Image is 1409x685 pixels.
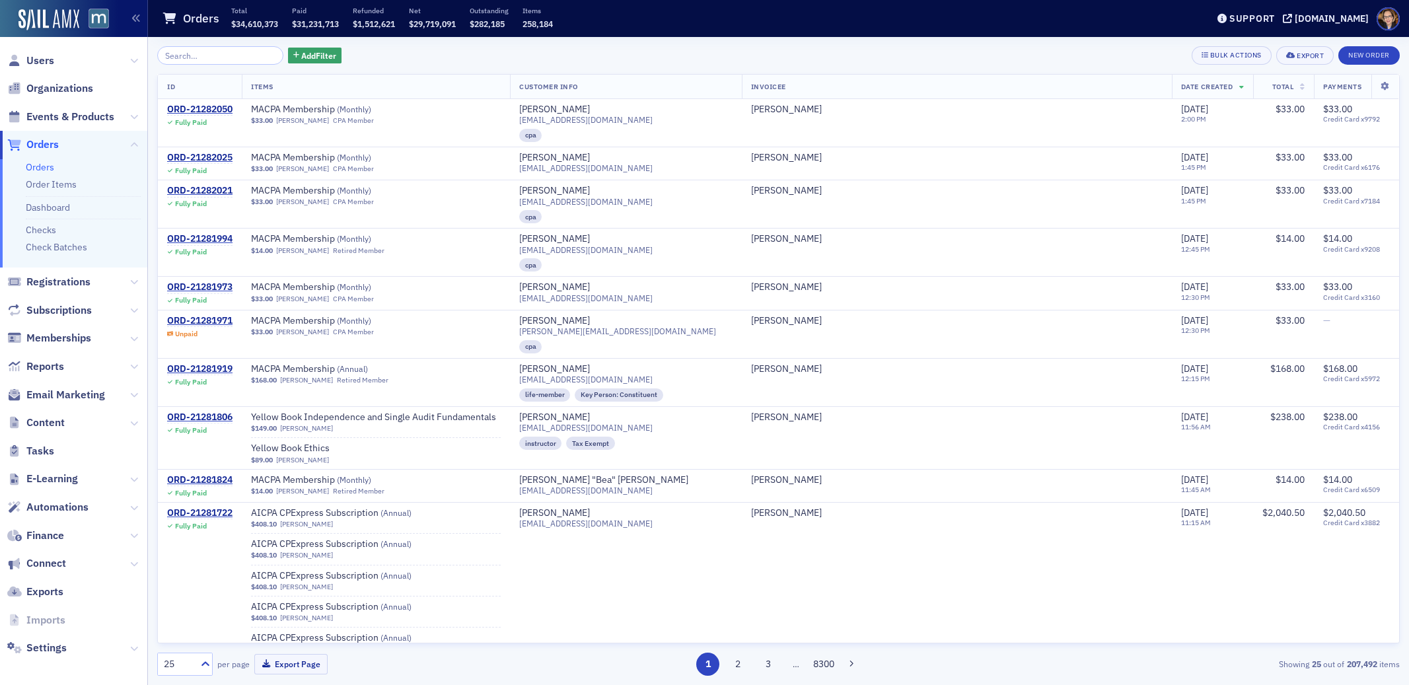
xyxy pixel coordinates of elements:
[523,18,553,29] span: 258,184
[1283,14,1373,23] button: [DOMAIN_NAME]
[751,412,1163,423] span: Tricia Reaver
[167,185,233,197] a: ORD-21282021
[519,375,653,384] span: [EMAIL_ADDRESS][DOMAIN_NAME]
[251,82,273,91] span: Items
[251,412,496,423] a: Yellow Book Independence and Single Audit Fundamentals
[175,378,207,386] div: Fully Paid
[1276,184,1305,196] span: $33.00
[251,104,417,116] span: MACPA Membership
[7,137,59,152] a: Orders
[251,116,273,125] span: $33.00
[751,185,1163,197] span: Kimberly Robertson
[1323,423,1390,431] span: Credit Card x4156
[1181,314,1208,326] span: [DATE]
[280,376,333,384] a: [PERSON_NAME]
[7,500,89,515] a: Automations
[251,376,277,384] span: $168.00
[519,233,590,245] a: [PERSON_NAME]
[26,388,105,402] span: Email Marketing
[251,632,417,644] span: AICPA CPExpress Subscription
[409,6,456,15] p: Net
[276,456,329,464] a: [PERSON_NAME]
[167,104,233,116] a: ORD-21282050
[1181,151,1208,163] span: [DATE]
[1323,184,1352,196] span: $33.00
[251,104,417,116] a: MACPA Membership (Monthly)
[288,48,342,64] button: AddFilter
[337,315,371,326] span: ( Monthly )
[231,6,278,15] p: Total
[7,585,63,599] a: Exports
[751,315,1163,327] span: Frank Della Noce
[519,163,653,173] span: [EMAIL_ADDRESS][DOMAIN_NAME]
[251,570,417,582] span: AICPA CPExpress Subscription
[1181,474,1208,486] span: [DATE]
[26,528,64,543] span: Finance
[26,303,92,318] span: Subscriptions
[333,164,374,173] div: CPA Member
[519,152,590,164] a: [PERSON_NAME]
[1276,314,1305,326] span: $33.00
[333,487,384,495] div: Retired Member
[251,443,417,454] a: Yellow Book Ethics
[519,104,590,116] a: [PERSON_NAME]
[251,601,417,613] span: AICPA CPExpress Subscription
[251,246,273,255] span: $14.00
[26,613,65,628] span: Imports
[751,474,822,486] a: [PERSON_NAME]
[26,444,54,458] span: Tasks
[175,166,207,175] div: Fully Paid
[519,293,653,303] span: [EMAIL_ADDRESS][DOMAIN_NAME]
[251,185,417,197] a: MACPA Membership (Monthly)
[751,412,822,423] a: [PERSON_NAME]
[751,507,822,519] div: [PERSON_NAME]
[519,340,542,353] div: cpa
[251,315,417,327] a: MACPA Membership (Monthly)
[7,641,67,655] a: Settings
[1323,293,1390,302] span: Credit Card x3160
[519,507,590,519] a: [PERSON_NAME]
[519,474,688,486] div: [PERSON_NAME] "Bea" [PERSON_NAME]
[751,185,822,197] a: [PERSON_NAME]
[337,104,371,114] span: ( Monthly )
[7,388,105,402] a: Email Marketing
[251,164,273,173] span: $33.00
[380,632,412,643] span: ( Annual )
[1297,52,1324,59] div: Export
[519,258,542,271] div: cpa
[751,104,822,116] a: [PERSON_NAME]
[26,359,64,374] span: Reports
[251,424,277,433] span: $149.00
[575,388,663,402] div: Key Person: Constituent
[276,246,329,255] a: [PERSON_NAME]
[519,326,716,336] span: [PERSON_NAME][EMAIL_ADDRESS][DOMAIN_NAME]
[7,613,65,628] a: Imports
[7,81,93,96] a: Organizations
[183,11,219,26] h1: Orders
[751,363,822,375] div: [PERSON_NAME]
[751,474,1163,486] span: Bea Beaubien
[18,9,79,30] a: SailAMX
[26,275,90,289] span: Registrations
[167,363,233,375] a: ORD-21281919
[167,281,233,293] a: ORD-21281973
[519,197,653,207] span: [EMAIL_ADDRESS][DOMAIN_NAME]
[26,224,56,236] a: Checks
[1181,411,1208,423] span: [DATE]
[566,437,615,450] div: Tax Exempt
[353,18,395,29] span: $1,512,621
[519,388,571,402] div: life-member
[7,444,54,458] a: Tasks
[519,363,590,375] a: [PERSON_NAME]
[292,18,339,29] span: $31,231,713
[7,556,66,571] a: Connect
[7,54,54,68] a: Users
[217,658,250,670] label: per page
[175,330,198,338] div: Unpaid
[276,198,329,206] a: [PERSON_NAME]
[1270,411,1305,423] span: $238.00
[519,245,653,255] span: [EMAIL_ADDRESS][DOMAIN_NAME]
